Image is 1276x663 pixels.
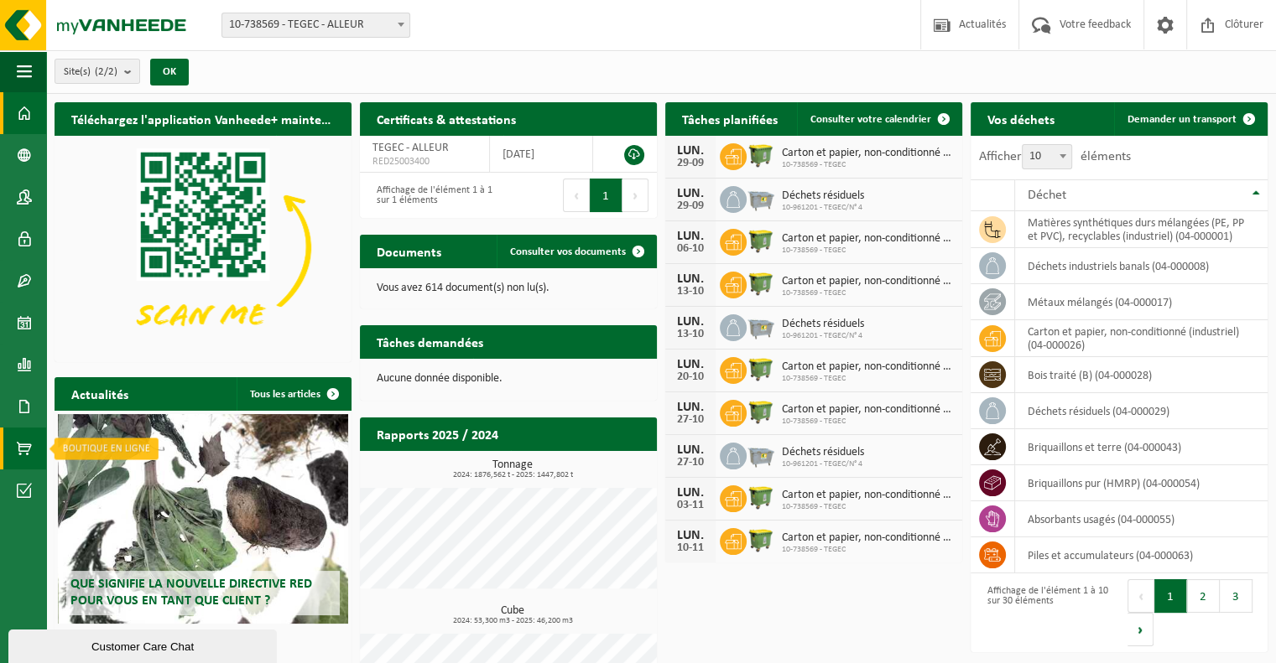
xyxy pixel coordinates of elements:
span: Carton et papier, non-conditionné (industriel) [782,531,954,545]
td: déchets résiduels (04-000029) [1015,393,1268,429]
div: 20-10 [674,371,707,383]
h2: Vos déchets [971,102,1071,135]
span: 10-738569 - TEGEC [782,246,954,256]
span: Déchets résiduels [782,189,864,203]
img: Download de VHEPlus App [55,136,352,359]
td: briquaillons et terre (04-000043) [1015,429,1268,465]
h3: Cube [368,605,657,625]
span: Site(s) [64,60,117,85]
a: Consulter les rapports [511,450,655,484]
td: métaux mélangés (04-000017) [1015,284,1268,320]
img: WB-1100-HPE-GN-50 [747,526,775,554]
h3: Tonnage [368,459,657,479]
h2: Tâches demandées [360,325,500,358]
a: Consulter votre calendrier [797,102,961,136]
iframe: chat widget [8,626,280,663]
div: 27-10 [674,457,707,469]
label: Afficher éléments [979,150,1131,163]
img: WB-2500-GAL-GY-04 [747,184,775,212]
img: WB-1100-HPE-GN-50 [747,269,775,298]
div: 29-09 [674,200,707,212]
div: LUN. [674,443,707,457]
td: matières synthétiques durs mélangées (PE, PP et PVC), recyclables (industriel) (04-000001) [1015,211,1268,248]
button: 1 [1154,579,1187,613]
count: (2/2) [95,66,117,77]
div: 06-10 [674,243,707,255]
h2: Actualités [55,377,145,410]
button: 1 [590,179,622,212]
div: 13-10 [674,329,707,340]
span: 10 [1022,144,1072,169]
div: 03-11 [674,500,707,511]
span: 10-738569 - TEGEC [782,417,954,427]
span: 10-961201 - TEGEC/N° 4 [782,331,864,341]
div: LUN. [674,529,707,542]
span: 10-961201 - TEGEC/N° 4 [782,203,864,213]
div: LUN. [674,230,707,243]
button: Previous [563,179,590,212]
div: 10-11 [674,542,707,554]
button: 2 [1187,579,1220,613]
div: LUN. [674,272,707,286]
img: WB-1100-HPE-GN-50 [747,226,775,255]
button: Site(s)(2/2) [55,59,140,84]
img: WB-1100-HPE-GN-50 [747,397,775,426]
div: Affichage de l'élément 1 à 10 sur 30 éléments [979,578,1111,648]
span: 10-961201 - TEGEC/N° 4 [782,459,864,469]
span: Déchets résiduels [782,318,864,331]
h2: Rapports 2025 / 2024 [360,417,515,450]
td: carton et papier, non-conditionné (industriel) (04-000026) [1015,320,1268,357]
span: 10-738569 - TEGEC [782,160,954,170]
p: Aucune donnée disponible. [377,373,640,385]
span: Carton et papier, non-conditionné (industriel) [782,275,954,288]
div: LUN. [674,144,707,158]
span: 10-738569 - TEGEC - ALLEUR [221,13,410,38]
div: LUN. [674,187,707,200]
span: 10-738569 - TEGEC [782,288,954,298]
span: 10-738569 - TEGEC - ALLEUR [222,13,409,37]
span: Déchets résiduels [782,446,864,459]
img: WB-1100-HPE-GN-50 [747,483,775,511]
span: Consulter votre calendrier [810,114,931,125]
div: 13-10 [674,286,707,298]
div: LUN. [674,315,707,329]
h2: Téléchargez l'application Vanheede+ maintenant! [55,102,352,135]
h2: Tâches planifiées [665,102,794,135]
span: 10-738569 - TEGEC [782,545,954,555]
span: Consulter vos documents [510,246,626,257]
td: absorbants usagés (04-000055) [1015,501,1268,537]
span: 10 [1023,145,1071,168]
p: Vous avez 614 document(s) non lu(s). [377,282,640,294]
img: WB-2500-GAL-GY-04 [747,312,775,340]
span: Carton et papier, non-conditionné (industriel) [782,403,954,417]
a: Que signifie la nouvelle directive RED pour vous en tant que client ? [58,414,349,624]
img: WB-2500-GAL-GY-04 [747,440,775,469]
span: 2024: 1876,562 t - 2025: 1447,802 t [368,471,657,479]
div: LUN. [674,401,707,414]
span: Que signifie la nouvelle directive RED pour vous en tant que client ? [70,578,312,607]
span: Déchet [1028,189,1066,202]
img: WB-1100-HPE-GN-50 [747,355,775,383]
span: Carton et papier, non-conditionné (industriel) [782,232,954,246]
button: 3 [1220,579,1253,613]
td: déchets industriels banals (04-000008) [1015,248,1268,284]
span: TEGEC - ALLEUR [372,142,449,154]
span: Carton et papier, non-conditionné (industriel) [782,147,954,160]
a: Tous les articles [237,377,350,411]
td: [DATE] [490,136,593,173]
span: 2024: 53,300 m3 - 2025: 46,200 m3 [368,617,657,625]
div: Affichage de l'élément 1 à 1 sur 1 éléments [368,177,500,214]
button: Next [1128,613,1154,646]
h2: Documents [360,235,458,267]
a: Consulter vos documents [497,235,655,268]
td: bois traité (B) (04-000028) [1015,357,1268,393]
span: Demander un transport [1128,114,1237,125]
td: Piles et accumulateurs (04-000063) [1015,537,1268,573]
a: Demander un transport [1114,102,1266,136]
div: 27-10 [674,414,707,426]
span: Carton et papier, non-conditionné (industriel) [782,360,954,374]
button: Previous [1128,579,1154,613]
span: Carton et papier, non-conditionné (industriel) [782,489,954,502]
span: 10-738569 - TEGEC [782,374,954,384]
div: 29-09 [674,158,707,169]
